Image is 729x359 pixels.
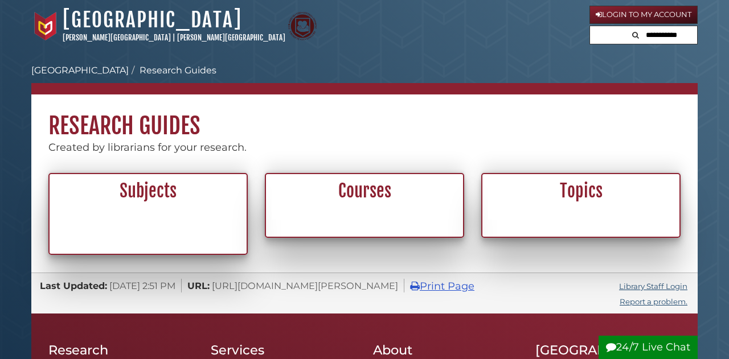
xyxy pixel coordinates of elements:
a: Report a problem. [620,297,687,306]
h2: [GEOGRAPHIC_DATA] [535,342,681,358]
a: Research Guides [140,65,216,76]
i: Print Page [410,281,420,291]
h2: Services [211,342,356,358]
i: Search [632,31,639,39]
button: 24/7 Live Chat [599,336,698,359]
a: Library Staff Login [619,282,687,291]
nav: breadcrumb [31,64,698,94]
a: [PERSON_NAME][GEOGRAPHIC_DATA] [63,33,171,42]
h2: Subjects [56,180,240,202]
span: URL: [187,280,210,291]
a: [GEOGRAPHIC_DATA] [31,65,129,76]
span: [URL][DOMAIN_NAME][PERSON_NAME] [212,280,398,291]
a: Login to My Account [589,6,698,24]
button: Search [629,26,642,42]
span: | [173,33,175,42]
a: [GEOGRAPHIC_DATA] [63,7,242,32]
a: [PERSON_NAME][GEOGRAPHIC_DATA] [177,33,285,42]
h2: About [373,342,518,358]
img: Calvin University [31,12,60,40]
h2: Courses [272,180,457,202]
span: Last Updated: [40,280,107,291]
img: Calvin Theological Seminary [288,12,317,40]
h1: Research Guides [31,94,698,140]
h2: Topics [489,180,673,202]
h2: Research [48,342,194,358]
a: Print Page [410,280,474,292]
span: [DATE] 2:51 PM [109,280,175,291]
span: Created by librarians for your research. [48,141,247,154]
